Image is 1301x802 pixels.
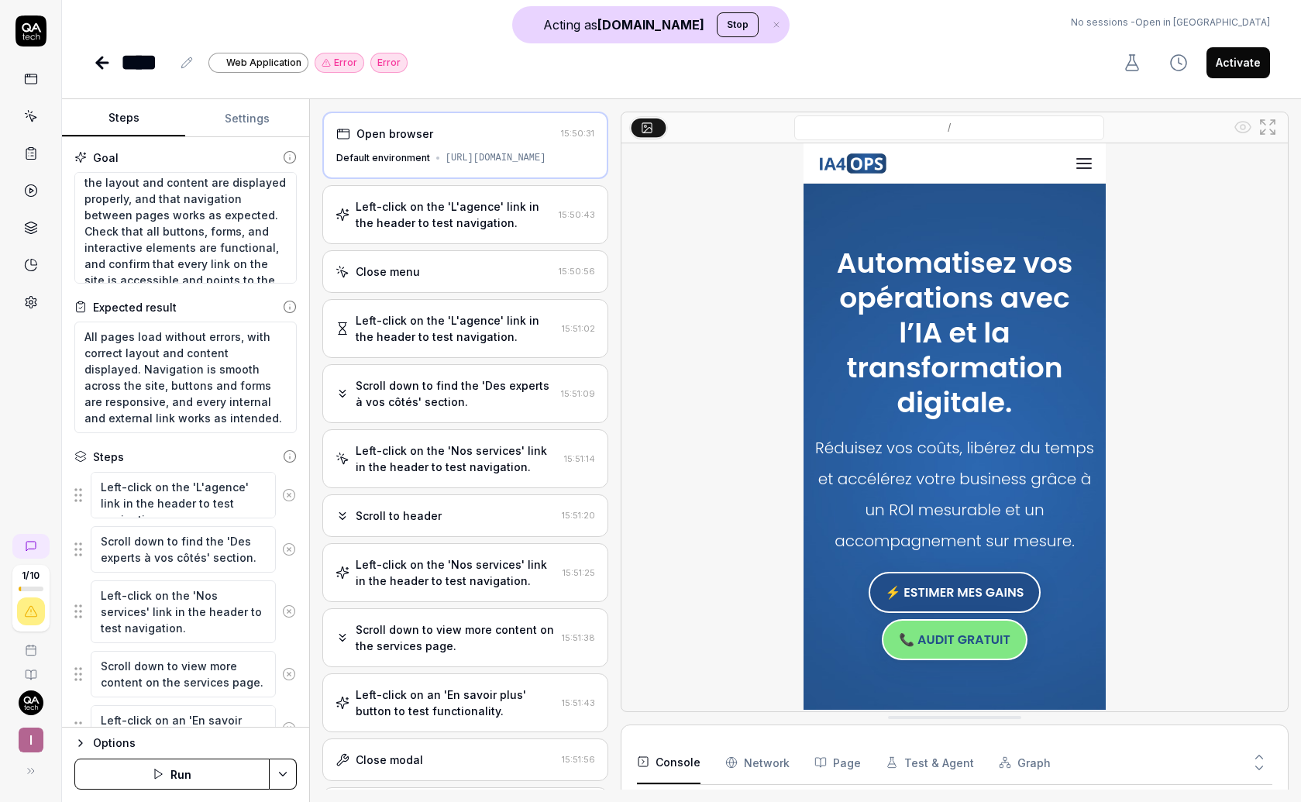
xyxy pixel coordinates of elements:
a: No sessions -Open in [GEOGRAPHIC_DATA] [1071,15,1270,29]
button: Activate [1206,47,1270,78]
div: Left-click on the 'Nos services' link in the header to test navigation. [356,442,558,475]
div: Close modal [356,752,423,768]
button: Remove step [276,480,302,511]
time: 15:50:56 [559,266,595,277]
div: Default environment [336,151,430,165]
div: Scroll down to view more content on the services page. [356,621,556,654]
button: Network [725,741,790,784]
button: Run [74,759,270,790]
time: 15:51:38 [562,632,595,643]
div: Suggestions [74,580,297,644]
a: Web Application [208,52,308,73]
div: Expected result [93,299,177,315]
div: Suggestions [74,650,297,698]
a: Documentation [6,656,55,681]
button: Remove step [276,713,302,744]
time: 15:51:02 [562,323,595,334]
div: [URL][DOMAIN_NAME] [446,151,546,165]
span: Web Application [226,56,301,70]
time: 15:51:56 [562,754,595,765]
button: I [6,715,55,756]
button: Settings [185,100,308,137]
time: 15:51:25 [563,567,595,578]
div: Close menu [356,263,420,280]
button: Remove step [276,534,302,565]
img: Screenshot [804,143,1106,797]
time: 15:50:43 [559,209,595,220]
div: Suggestions [74,704,297,752]
span: I [19,728,43,752]
time: 15:51:20 [562,510,595,521]
button: View version history [1160,47,1197,78]
button: Graph [999,741,1051,784]
button: Remove step [276,659,302,690]
button: Options [74,734,297,752]
button: Remove step [276,596,302,627]
time: 15:51:09 [561,388,595,399]
span: 1 / 10 [22,571,40,580]
div: Left-click on an 'En savoir plus' button to test functionality. [356,687,556,719]
button: Steps [62,100,185,137]
time: 15:51:14 [564,453,595,464]
div: Suggestions [74,471,297,519]
button: Stop [717,12,759,37]
a: Book a call with us [6,632,55,656]
div: Error [370,53,408,73]
button: Test & Agent [886,741,974,784]
button: Open in full screen [1255,115,1280,139]
time: 15:50:31 [561,128,594,139]
div: Open browser [356,126,433,142]
div: Steps [93,449,124,465]
div: Scroll down to find the 'Des experts à vos côtés' section. [356,377,555,410]
button: Console [637,741,700,784]
a: New conversation [12,534,50,559]
span: No sessions - [1071,16,1135,28]
time: 15:51:43 [562,697,595,708]
div: Left-click on the 'L'agence' link in the header to test navigation. [356,312,556,345]
button: Show all interative elements [1230,115,1255,139]
button: Page [814,741,861,784]
img: 7ccf6c19-61ad-4a6c-8811-018b02a1b829.jpg [19,690,43,715]
div: Goal [93,150,119,166]
div: Scroll to header [356,508,442,524]
div: Options [93,734,297,752]
div: Suggestions [74,525,297,573]
div: Left-click on the 'L'agence' link in the header to test navigation. [356,198,552,231]
div: Left-click on the 'Nos services' link in the header to test navigation. [356,556,556,589]
button: Error [315,53,364,73]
